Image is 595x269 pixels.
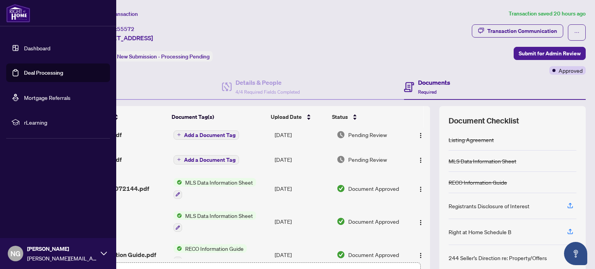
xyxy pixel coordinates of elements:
div: Right at Home Schedule B [449,228,511,236]
th: Status [329,106,403,128]
span: [STREET_ADDRESS] [96,33,153,43]
th: (6) File Name [72,106,169,128]
span: Pending Review [348,130,387,139]
div: Registrants Disclosure of Interest [449,202,530,210]
h4: Details & People [236,78,300,87]
img: Logo [418,252,424,259]
button: Logo [414,215,427,228]
button: Open asap [564,242,587,265]
button: Logo [414,153,427,166]
button: Logo [414,129,427,141]
span: Approved [559,66,583,75]
span: Document Approved [348,184,399,193]
article: Transaction saved 20 hours ago [509,9,586,18]
span: Submit for Admin Review [519,47,581,60]
th: Upload Date [268,106,329,128]
span: Document Approved [348,217,399,226]
button: Add a Document Tag [174,130,239,140]
h4: Documents [418,78,450,87]
img: Document Status [337,130,345,139]
img: Status Icon [174,211,182,220]
span: Document Checklist [449,115,519,126]
span: New Submission - Processing Pending [117,53,210,60]
span: MLS Data Information Sheet [182,211,256,220]
div: RECO Information Guide [449,178,507,187]
span: [PERSON_NAME][EMAIL_ADDRESS][PERSON_NAME][DOMAIN_NAME] [27,254,97,262]
span: Status [332,113,348,121]
button: Status IconRECO Information Guide [174,244,247,265]
span: ellipsis [574,30,580,35]
div: 244 Seller’s Direction re: Property/Offers [449,254,547,262]
span: 55572 [117,26,134,33]
span: 4/4 Required Fields Completed [236,89,300,95]
a: Dashboard [24,45,50,51]
span: MLS Data Information Sheet [182,178,256,187]
div: Transaction Communication [487,25,557,37]
img: Document Status [337,250,345,259]
img: Document Status [337,155,345,164]
button: Transaction Communication [472,24,563,38]
span: Required [418,89,437,95]
div: Status: [96,51,213,62]
img: Status Icon [174,178,182,187]
button: Submit for Admin Review [514,47,586,60]
span: Add a Document Tag [184,132,236,138]
span: NG [10,248,21,259]
span: plus [177,158,181,161]
button: Logo [414,182,427,195]
img: Document Status [337,217,345,226]
button: Add a Document Tag [174,155,239,164]
span: plus [177,133,181,137]
button: Status IconMLS Data Information Sheet [174,211,256,232]
img: Logo [418,219,424,226]
img: logo [6,4,30,22]
button: Add a Document Tag [174,130,239,140]
th: Document Tag(s) [169,106,268,128]
td: [DATE] [272,205,334,238]
span: [PERSON_NAME] [27,245,97,253]
td: [DATE] [272,147,334,172]
span: Pending Review [348,155,387,164]
span: Add a Document Tag [184,157,236,163]
a: Mortgage Referrals [24,94,71,101]
button: Status IconMLS Data Information Sheet [174,178,256,199]
img: Document Status [337,184,345,193]
td: [DATE] [272,172,334,205]
img: Logo [418,132,424,139]
img: Logo [418,186,424,192]
span: Upload Date [271,113,302,121]
span: Document Approved [348,250,399,259]
td: [DATE] [272,122,334,147]
span: View Transaction [96,10,138,17]
a: Deal Processing [24,69,63,76]
img: Logo [418,157,424,163]
span: RECO Information Guide [182,244,247,253]
div: MLS Data Information Sheet [449,157,516,165]
img: Status Icon [174,244,182,253]
button: Logo [414,248,427,261]
div: Listing Agreement [449,135,494,144]
span: rLearning [24,118,105,127]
